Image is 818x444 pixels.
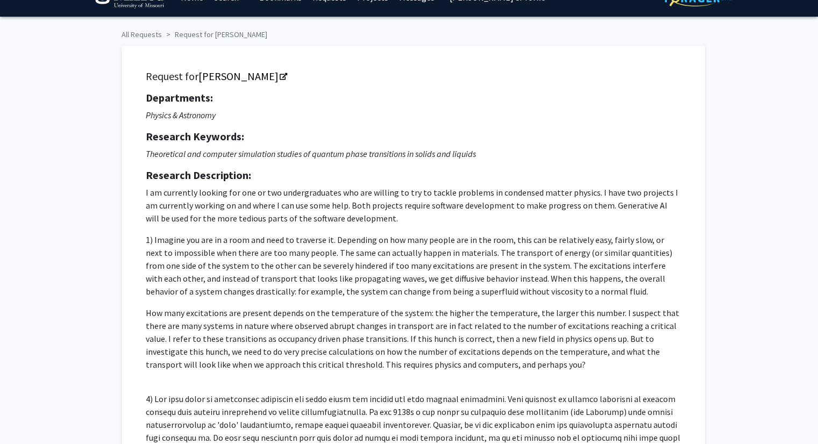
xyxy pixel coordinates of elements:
[146,110,216,120] i: Physics & Astronomy
[146,130,244,143] strong: Research Keywords:
[146,91,213,104] strong: Departments:
[146,186,681,225] p: I am currently looking for one or two undergraduates who are willing to try to tackle problems in...
[146,306,681,371] p: How many excitations are present depends on the temperature of the system: the higher the tempera...
[122,25,697,40] ol: breadcrumb
[162,29,267,40] li: Request for [PERSON_NAME]
[146,70,681,83] h5: Request for
[122,30,162,39] a: All Requests
[146,148,476,159] i: Theoretical and computer simulation studies of quantum phase transitions in solids and liquids
[8,396,46,436] iframe: Chat
[146,233,681,298] p: 1) Imagine you are in a room and need to traverse it. Depending on how many people are in the roo...
[198,69,286,83] a: Opens in a new tab
[146,168,251,182] strong: Research Description:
